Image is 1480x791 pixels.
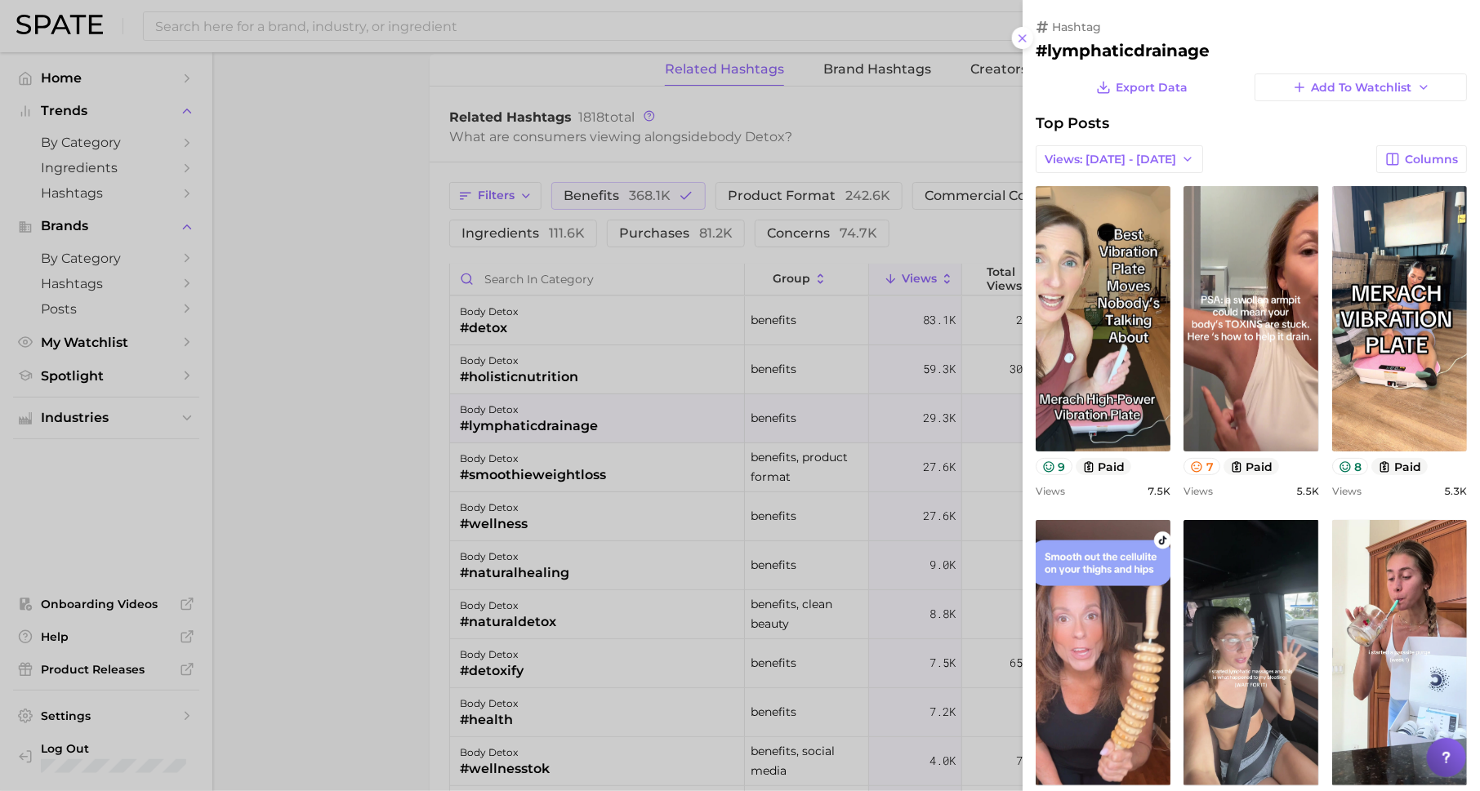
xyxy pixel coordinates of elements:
[1371,458,1428,475] button: paid
[1255,73,1467,101] button: Add to Watchlist
[1148,485,1170,497] span: 7.5k
[1052,20,1101,34] span: hashtag
[1116,81,1188,95] span: Export Data
[1405,153,1458,167] span: Columns
[1036,145,1203,173] button: Views: [DATE] - [DATE]
[1045,153,1176,167] span: Views: [DATE] - [DATE]
[1036,485,1065,497] span: Views
[1296,485,1319,497] span: 5.5k
[1076,458,1132,475] button: paid
[1332,485,1362,497] span: Views
[1036,41,1467,60] h2: #lymphaticdrainage
[1444,485,1467,497] span: 5.3k
[1036,114,1109,132] span: Top Posts
[1376,145,1467,173] button: Columns
[1184,485,1213,497] span: Views
[1036,458,1072,475] button: 9
[1312,81,1412,95] span: Add to Watchlist
[1224,458,1280,475] button: paid
[1332,458,1369,475] button: 8
[1184,458,1220,475] button: 7
[1092,73,1192,101] button: Export Data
